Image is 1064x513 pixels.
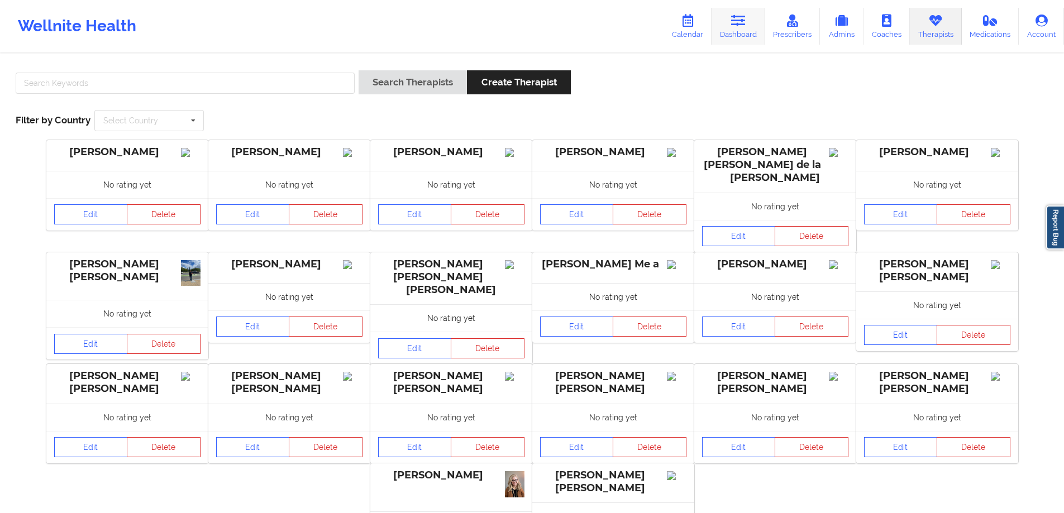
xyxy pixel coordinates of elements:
[343,148,362,157] img: Image%2Fplaceholer-image.png
[863,8,910,45] a: Coaches
[667,372,686,381] img: Image%2Fplaceholer-image.png
[54,146,201,159] div: [PERSON_NAME]
[1019,8,1064,45] a: Account
[16,73,355,94] input: Search Keywords
[864,325,938,345] a: Edit
[532,404,694,431] div: No rating yet
[378,258,524,296] div: [PERSON_NAME] [PERSON_NAME] [PERSON_NAME]
[451,437,524,457] button: Delete
[864,146,1010,159] div: [PERSON_NAME]
[208,404,370,431] div: No rating yet
[694,283,856,310] div: No rating yet
[378,469,524,482] div: [PERSON_NAME]
[289,437,362,457] button: Delete
[181,148,201,157] img: Image%2Fplaceholer-image.png
[856,171,1018,198] div: No rating yet
[702,437,776,457] a: Edit
[540,370,686,395] div: [PERSON_NAME] [PERSON_NAME]
[702,370,848,395] div: [PERSON_NAME] [PERSON_NAME]
[505,148,524,157] img: Image%2Fplaceholer-image.png
[54,258,201,284] div: [PERSON_NAME] [PERSON_NAME]
[667,471,686,480] img: Image%2Fplaceholer-image.png
[127,204,201,224] button: Delete
[216,258,362,271] div: [PERSON_NAME]
[181,372,201,381] img: Image%2Fplaceholer-image.png
[54,204,128,224] a: Edit
[46,404,208,431] div: No rating yet
[532,283,694,310] div: No rating yet
[289,317,362,337] button: Delete
[962,8,1019,45] a: Medications
[127,437,201,457] button: Delete
[378,146,524,159] div: [PERSON_NAME]
[54,437,128,457] a: Edit
[613,317,686,337] button: Delete
[378,338,452,358] a: Edit
[829,372,848,381] img: Image%2Fplaceholer-image.png
[1046,205,1064,250] a: Report Bug
[378,204,452,224] a: Edit
[505,471,524,498] img: 0f8d0f09-dc87-4a7e-b3cb-07ae5250bffc_IMG_6244.jpeg
[775,226,848,246] button: Delete
[991,148,1010,157] img: Image%2Fplaceholer-image.png
[505,372,524,381] img: Image%2Fplaceholer-image.png
[910,8,962,45] a: Therapists
[765,8,820,45] a: Prescribers
[694,193,856,220] div: No rating yet
[451,204,524,224] button: Delete
[181,260,201,286] img: af653f90-b5aa-4584-b7ce-bc9dc27affc6_IMG_2483.jpeg
[378,370,524,395] div: [PERSON_NAME] [PERSON_NAME]
[103,117,158,124] div: Select Country
[775,317,848,337] button: Delete
[540,469,686,495] div: [PERSON_NAME] [PERSON_NAME]
[664,8,712,45] a: Calendar
[864,370,1010,395] div: [PERSON_NAME] [PERSON_NAME]
[937,325,1010,345] button: Delete
[864,437,938,457] a: Edit
[451,338,524,358] button: Delete
[216,146,362,159] div: [PERSON_NAME]
[216,370,362,395] div: [PERSON_NAME] [PERSON_NAME]
[359,70,467,94] button: Search Therapists
[343,260,362,269] img: Image%2Fplaceholer-image.png
[127,334,201,354] button: Delete
[208,171,370,198] div: No rating yet
[208,283,370,310] div: No rating yet
[694,404,856,431] div: No rating yet
[613,204,686,224] button: Delete
[667,148,686,157] img: Image%2Fplaceholer-image.png
[370,171,532,198] div: No rating yet
[820,8,863,45] a: Admins
[667,260,686,269] img: Image%2Fplaceholer-image.png
[216,437,290,457] a: Edit
[216,204,290,224] a: Edit
[505,260,524,269] img: Image%2Fplaceholer-image.png
[540,146,686,159] div: [PERSON_NAME]
[864,258,1010,284] div: [PERSON_NAME] [PERSON_NAME]
[702,226,776,246] a: Edit
[46,300,208,327] div: No rating yet
[991,372,1010,381] img: Image%2Fplaceholer-image.png
[937,204,1010,224] button: Delete
[702,258,848,271] div: [PERSON_NAME]
[289,204,362,224] button: Delete
[378,437,452,457] a: Edit
[937,437,1010,457] button: Delete
[54,370,201,395] div: [PERSON_NAME] [PERSON_NAME]
[343,372,362,381] img: Image%2Fplaceholer-image.png
[467,70,570,94] button: Create Therapist
[864,204,938,224] a: Edit
[856,404,1018,431] div: No rating yet
[540,437,614,457] a: Edit
[702,146,848,184] div: [PERSON_NAME] [PERSON_NAME] de la [PERSON_NAME]
[46,171,208,198] div: No rating yet
[540,258,686,271] div: [PERSON_NAME] Me a
[532,171,694,198] div: No rating yet
[54,334,128,354] a: Edit
[829,260,848,269] img: Image%2Fplaceholer-image.png
[370,404,532,431] div: No rating yet
[712,8,765,45] a: Dashboard
[540,204,614,224] a: Edit
[702,317,776,337] a: Edit
[856,291,1018,319] div: No rating yet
